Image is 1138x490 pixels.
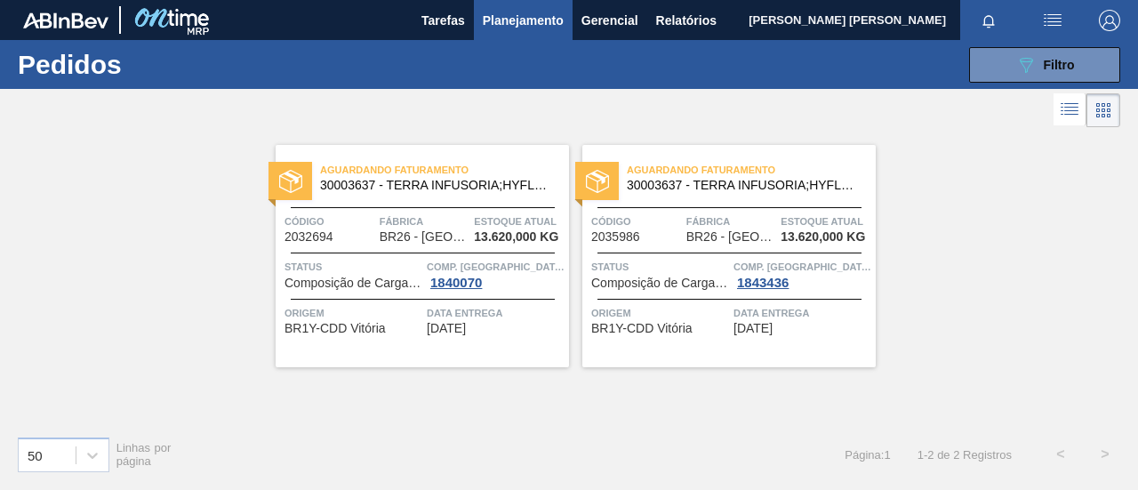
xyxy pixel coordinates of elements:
span: Status [284,258,422,276]
img: Logout [1099,10,1120,31]
a: Comp. [GEOGRAPHIC_DATA]1840070 [427,258,565,290]
h1: Pedidos [18,54,263,75]
button: < [1038,432,1083,477]
span: 13.620,000 KG [781,230,865,244]
span: 04/10/2025 [427,322,466,335]
span: Código [591,213,682,230]
span: Página : 1 [845,448,890,462]
img: status [279,170,302,193]
span: Código [284,213,375,230]
span: BR26 - Uberlândia [380,230,469,244]
span: BR1Y-CDD Vitória [284,322,386,335]
span: 30003637 - TERRA INFUSORIA;HYFLO SUPER CEL [627,179,862,192]
img: TNhmsLtSVTkK8tSr43FrP2fwEKptu5GPRR3wAAAABJRU5ErkJggg== [23,12,108,28]
span: Composição de Carga Aceita [284,277,422,290]
span: Composição de Carga Aceita [591,277,729,290]
div: 1840070 [427,276,485,290]
span: Relatórios [656,10,717,31]
button: Notificações [960,8,1017,33]
span: Aguardando Faturamento [320,161,569,179]
span: Aguardando Faturamento [627,161,876,179]
span: Gerencial [581,10,638,31]
span: Tarefas [421,10,465,31]
span: Comp. Carga [427,258,565,276]
img: status [586,170,609,193]
img: userActions [1042,10,1063,31]
button: Filtro [969,47,1120,83]
span: Data entrega [427,304,565,322]
span: 1 - 2 de 2 Registros [918,448,1012,462]
span: Origem [591,304,729,322]
span: Data entrega [733,304,871,322]
span: Fábrica [380,213,470,230]
a: statusAguardando Faturamento30003637 - TERRA INFUSORIA;HYFLO SUPER CELCódigo2035986FábricaBR26 - ... [569,145,876,367]
span: Fábrica [686,213,777,230]
span: Estoque atual [474,213,565,230]
span: Status [591,258,729,276]
span: BR26 - Uberlândia [686,230,775,244]
span: 13.620,000 KG [474,230,558,244]
span: 2035986 [591,230,640,244]
span: Filtro [1044,58,1075,72]
span: BR1Y-CDD Vitória [591,322,693,335]
span: Comp. Carga [733,258,871,276]
span: Planejamento [483,10,564,31]
span: Estoque atual [781,213,871,230]
div: 50 [28,447,43,462]
button: > [1083,432,1127,477]
span: 30003637 - TERRA INFUSORIA;HYFLO SUPER CEL [320,179,555,192]
span: Origem [284,304,422,322]
div: Visão em Cards [1086,93,1120,127]
span: Linhas por página [116,441,172,468]
div: 1843436 [733,276,792,290]
a: statusAguardando Faturamento30003637 - TERRA INFUSORIA;HYFLO SUPER CELCódigo2032694FábricaBR26 - ... [262,145,569,367]
span: 2032694 [284,230,333,244]
span: 06/10/2025 [733,322,773,335]
div: Visão em Lista [1054,93,1086,127]
a: Comp. [GEOGRAPHIC_DATA]1843436 [733,258,871,290]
